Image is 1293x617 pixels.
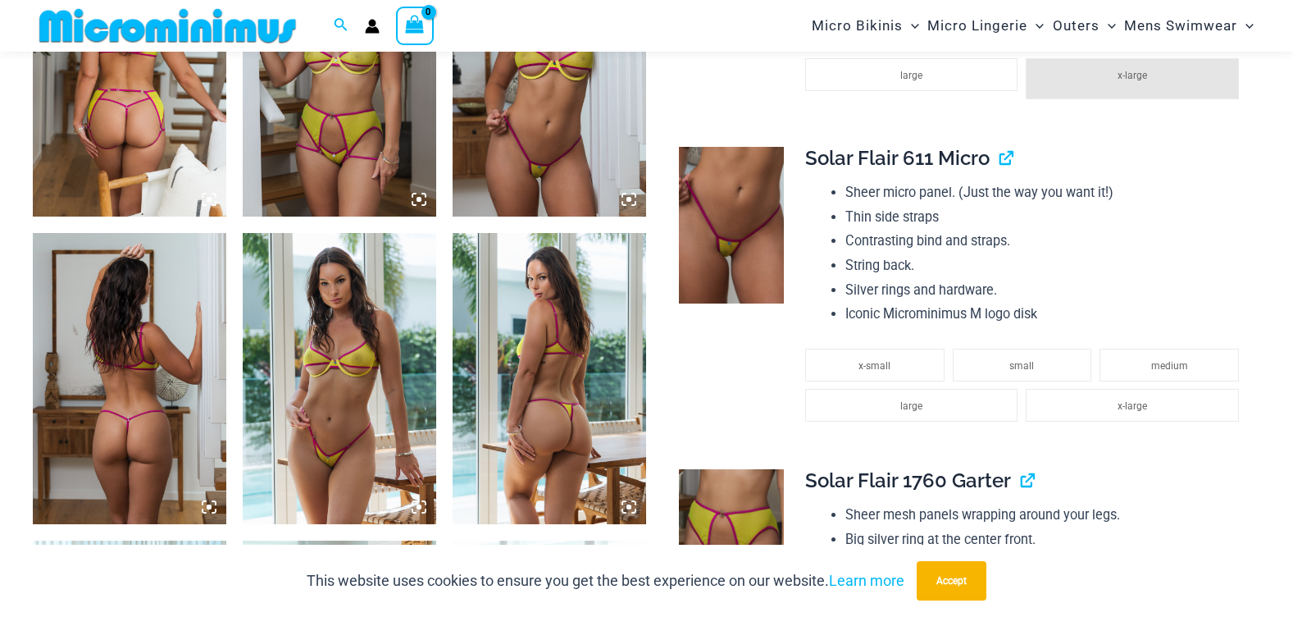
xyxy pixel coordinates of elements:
[33,7,303,44] img: MM SHOP LOGO FLAT
[1026,389,1238,422] li: x-large
[1151,360,1188,372] span: medium
[845,503,1247,528] li: Sheer mesh panels wrapping around your legs.
[845,278,1247,303] li: Silver rings and hardware.
[917,561,986,601] button: Accept
[396,7,434,44] a: View Shopping Cart, empty
[805,349,945,382] li: x-small
[1053,5,1100,47] span: Outers
[1237,5,1254,47] span: Menu Toggle
[812,5,903,47] span: Micro Bikinis
[334,16,348,36] a: Search icon link
[900,70,922,81] span: large
[805,2,1260,49] nav: Site Navigation
[805,58,1018,91] li: large
[858,360,890,372] span: x-small
[923,5,1048,47] a: Micro LingerieMenu ToggleMenu Toggle
[805,468,1011,492] span: Solar Flair 1760 Garter
[1009,360,1034,372] span: small
[1124,5,1237,47] span: Mens Swimwear
[805,389,1018,422] li: large
[1049,5,1120,47] a: OutersMenu ToggleMenu Toggle
[243,233,436,523] img: Dangers Kiss Solar Flair 1060 Bra 6060 Thong
[845,205,1247,230] li: Thin side straps
[845,302,1247,327] li: Iconic Microminimus M logo disk
[307,569,904,593] p: This website uses cookies to ensure you get the best experience on our website.
[1027,5,1044,47] span: Menu Toggle
[1120,5,1258,47] a: Mens SwimwearMenu ToggleMenu Toggle
[679,147,784,304] img: Dangers Kiss Solar Flair 611 Micro
[953,349,1092,382] li: small
[1026,58,1238,99] li: x-large
[1100,5,1116,47] span: Menu Toggle
[845,254,1247,278] li: String back.
[900,400,922,412] span: large
[845,229,1247,254] li: Contrasting bind and straps.
[1118,70,1147,81] span: x-large
[805,146,990,170] span: Solar Flair 611 Micro
[903,5,919,47] span: Menu Toggle
[33,233,226,523] img: Dangers Kiss Solar Flair 1060 Bra 611 Micro
[365,19,380,34] a: Account icon link
[1118,400,1147,412] span: x-large
[1100,349,1239,382] li: medium
[845,528,1247,552] li: Big silver ring at the center front.
[927,5,1027,47] span: Micro Lingerie
[845,181,1247,205] li: Sheer micro panel. (Just the way you want it!)
[829,572,904,589] a: Learn more
[808,5,923,47] a: Micro BikinisMenu ToggleMenu Toggle
[453,233,646,523] img: Dangers Kiss Solar Flair 1060 Bra 6060 Thong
